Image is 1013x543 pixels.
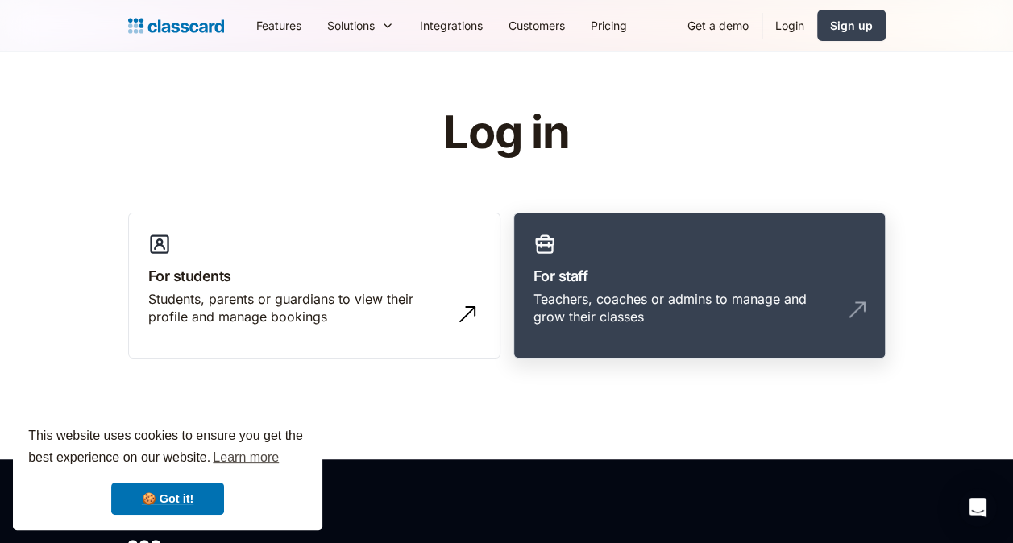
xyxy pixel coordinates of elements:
div: Open Intercom Messenger [958,488,997,527]
a: Integrations [407,7,496,44]
div: Students, parents or guardians to view their profile and manage bookings [148,290,448,326]
a: For studentsStudents, parents or guardians to view their profile and manage bookings [128,213,500,359]
div: cookieconsent [13,411,322,530]
a: Customers [496,7,578,44]
a: Login [762,7,817,44]
div: Solutions [327,17,375,34]
a: Features [243,7,314,44]
div: Sign up [830,17,873,34]
a: For staffTeachers, coaches or admins to manage and grow their classes [513,213,886,359]
a: home [128,15,224,37]
h1: Log in [251,108,762,158]
a: Get a demo [675,7,762,44]
a: Pricing [578,7,640,44]
h3: For staff [533,265,866,287]
span: This website uses cookies to ensure you get the best experience on our website. [28,426,307,470]
a: dismiss cookie message [111,483,224,515]
h3: For students [148,265,480,287]
a: learn more about cookies [210,446,281,470]
a: Sign up [817,10,886,41]
div: Teachers, coaches or admins to manage and grow their classes [533,290,833,326]
div: Solutions [314,7,407,44]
